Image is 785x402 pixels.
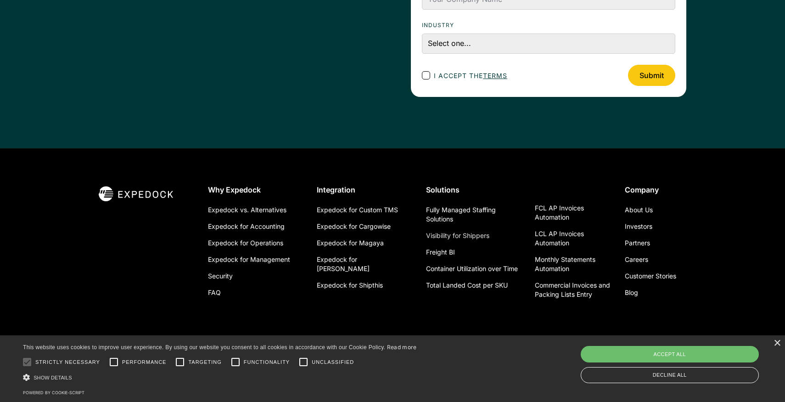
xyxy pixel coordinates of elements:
a: Total Landed Cost per SKU [426,277,508,294]
a: Expedock for Management [208,251,290,268]
span: Targeting [188,358,221,366]
div: Company [625,185,686,194]
span: Performance [122,358,167,366]
span: I accept the [434,71,507,80]
label: Industry [422,21,675,30]
div: Show details [23,373,417,382]
a: Expedock vs. Alternatives [208,202,286,218]
input: Submit [628,65,675,86]
div: Solutions [426,185,521,194]
a: Read more [387,344,417,351]
a: Expedock for Magaya [317,235,384,251]
iframe: Chat Widget [628,303,785,402]
div: Decline all [581,367,759,383]
a: Monthly Statements Automation [535,251,610,277]
a: Expedock for Operations [208,235,283,251]
a: Container Utilization over Time [426,260,518,277]
a: Powered by cookie-script [23,390,84,395]
a: Expedock for Accounting [208,218,285,235]
a: Freight BI [426,244,455,260]
a: Investors [625,218,652,235]
a: Expedock for Custom TMS [317,202,398,218]
a: Blog [625,284,638,301]
span: Strictly necessary [35,358,100,366]
span: Functionality [244,358,290,366]
a: Commercial Invoices and Packing Lists Entry [535,277,610,303]
div: Why Expedock [208,185,303,194]
a: FAQ [208,284,221,301]
a: Expedock for Shipthis [317,277,383,294]
a: Expedock for [PERSON_NAME] [317,251,411,277]
a: LCL AP Invoices Automation [535,226,610,251]
a: Expedock for Cargowise [317,218,391,235]
span: This website uses cookies to improve user experience. By using our website you consent to all coo... [23,344,385,351]
a: Partners [625,235,650,251]
a: Security [208,268,233,284]
a: Customer Stories [625,268,676,284]
span: Show details [34,375,72,380]
a: Careers [625,251,648,268]
a: FCL AP Invoices Automation [535,200,610,226]
a: Visibility for Shippers [426,227,489,244]
span: Unclassified [312,358,354,366]
a: terms [483,72,507,79]
div: Integration [317,185,411,194]
div: Accept all [581,346,759,362]
a: Fully Managed Staffing Solutions [426,202,521,227]
a: About Us [625,202,653,218]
